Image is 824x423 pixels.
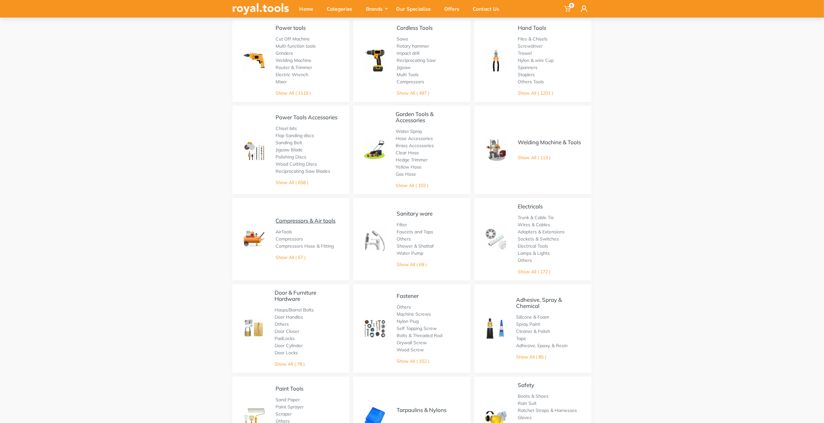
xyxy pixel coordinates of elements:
a: Rotary hammer [397,43,429,49]
img: Royal - Door & Furniture Hardware [242,317,265,340]
div: Contact Us [468,2,508,16]
a: Trowel [518,50,532,56]
img: Royal - Power tools [242,49,266,73]
div: Brands [361,2,392,16]
a: Compressors [397,79,424,85]
a: Electricals [518,203,543,210]
a: Sanitary ware [397,210,433,217]
a: Hedge Trimmer [396,157,428,163]
a: AirTools [276,229,292,235]
a: Ratchet Straps & Harnesses [518,407,577,413]
a: Spanners [518,65,537,70]
a: Door Handles [275,314,303,320]
a: Yellow Hose [396,164,422,170]
a: Show All ( 85 ) [516,354,547,360]
a: Clear Hose [396,150,419,156]
div: Categories [322,2,361,16]
a: Wood Cutting Discs [276,161,317,167]
a: Impact drill [397,50,419,56]
a: Rain Suit [518,400,536,406]
a: Spray Paint [516,321,540,327]
a: Compressors & Air tools [276,217,336,224]
a: Polishing Discs [276,154,307,160]
span: 0 [569,3,574,8]
a: Scraper [276,411,292,417]
a: Sockets & Switches [518,236,559,242]
a: Lamps & Lights [518,250,550,256]
a: Show All ( 78 ) [275,361,305,367]
img: Royal - Garden Tools & Accessories [363,138,386,161]
a: Others [518,257,532,263]
a: Power tools [276,24,306,31]
a: Electrical Tools [518,243,548,249]
a: Boots & Shoes [518,393,548,399]
div: Home [295,2,322,16]
a: Show All ( 102 ) [396,182,428,188]
a: Welding Machine & Tools [518,139,581,146]
img: Royal - Hand Tools [484,49,508,73]
a: Shower & Shattaf [397,243,434,249]
a: Brass Accessories [396,143,434,148]
a: Show All ( 658 ) [276,180,309,185]
a: Safety [518,382,534,388]
a: Show All ( 1201 ) [518,90,553,96]
a: Faucets and Taps [397,229,433,235]
div: Our Specialize [392,2,440,16]
a: Cleaner & Polish [516,328,550,334]
a: Welding Machine [276,57,312,63]
a: Wires & Cables [518,222,550,228]
a: Reciprocating Saw [397,57,436,63]
a: Trunk & Cable Tie [518,215,554,220]
img: Royal - Power Tools Accessories [242,138,266,162]
a: Gas Hose [396,171,416,177]
a: Door & Furniture Hardware [275,289,316,302]
a: Door Locks [275,350,298,356]
a: Show All ( 69 ) [397,262,427,267]
a: Show All ( 172 ) [518,269,550,275]
a: Show All ( 113 ) [518,155,550,160]
a: Door Closer [275,328,299,334]
img: Royal - Adhesive, Spray & Chemical [484,317,506,340]
a: Show All ( 102 ) [397,358,429,364]
img: Royal - Fastener [363,317,387,341]
a: Paint Tools [276,385,304,392]
a: Others [397,236,411,242]
a: Reciprocating Saw Blades [276,168,331,174]
a: Tarpaulins & Nylons [397,406,446,413]
a: Silicone & Foam [516,314,549,320]
a: Flap Sanding discs [276,133,314,138]
a: Show All ( 497 ) [397,90,429,96]
a: Cordless Tools [397,24,433,31]
a: Water Pump [397,250,423,256]
img: Royal - Cordless Tools [363,49,387,73]
a: Router & Trimmer [276,65,312,70]
img: Royal - Welding Machine & Tools [484,138,508,162]
a: Bolts & Threaded Rod [397,333,442,338]
a: Gloves [518,415,532,420]
a: Chisel bits [276,125,297,131]
a: Nylon Plug [397,318,419,324]
a: Multi Tools [397,72,419,77]
a: Adhesive, Epoxy, & Resin [516,343,568,348]
a: Adhesive, Spray & Chemical [516,296,562,309]
a: Screwdriver [518,43,543,49]
a: Self Tapping Screw [397,325,437,331]
a: Staplers [518,72,535,77]
a: Compressors Hose & Fitting [276,243,334,249]
a: Hasps/Barrel Bolts [275,307,314,313]
a: Files & Chisels [518,36,547,42]
img: Royal - Compressors & Air tools [242,227,266,251]
a: Show All ( 67 ) [276,254,306,260]
a: Machine Screws [397,311,431,317]
img: royal.tools Logo [232,3,289,15]
a: Others Tools [518,79,544,85]
a: Adapters & Extensions [518,229,565,235]
a: Multi-function tools [276,43,316,49]
a: PadLocks [275,335,295,341]
a: Door Cylinder [275,343,303,348]
a: Others [397,304,411,310]
img: Royal - Electricals [484,227,508,251]
a: Hose Accessories [396,135,433,141]
a: Fastener [397,292,419,299]
a: Power Tools Accessories [276,114,338,121]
